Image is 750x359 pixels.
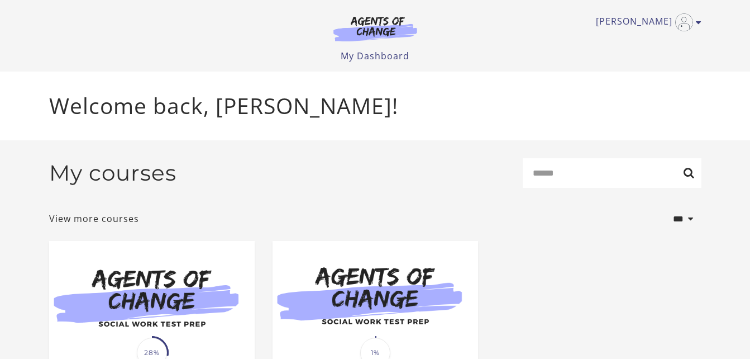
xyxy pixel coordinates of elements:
[49,160,176,186] h2: My courses
[341,50,409,62] a: My Dashboard
[322,16,429,41] img: Agents of Change Logo
[49,212,139,225] a: View more courses
[596,13,696,31] a: Toggle menu
[49,89,701,122] p: Welcome back, [PERSON_NAME]!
